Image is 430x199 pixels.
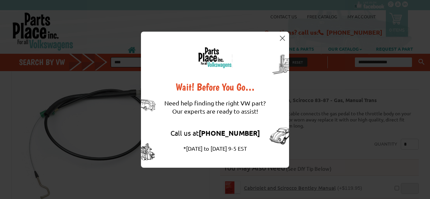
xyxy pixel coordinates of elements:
[199,129,260,137] strong: [PHONE_NUMBER]
[198,47,232,68] img: logo
[280,36,285,41] img: close
[164,92,266,122] div: Need help finding the right VW part? Our experts are ready to assist!
[171,129,260,137] a: Call us at[PHONE_NUMBER]
[164,82,266,92] div: Wait! Before You Go…
[164,144,266,152] div: *[DATE] to [DATE] 9-5 EST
